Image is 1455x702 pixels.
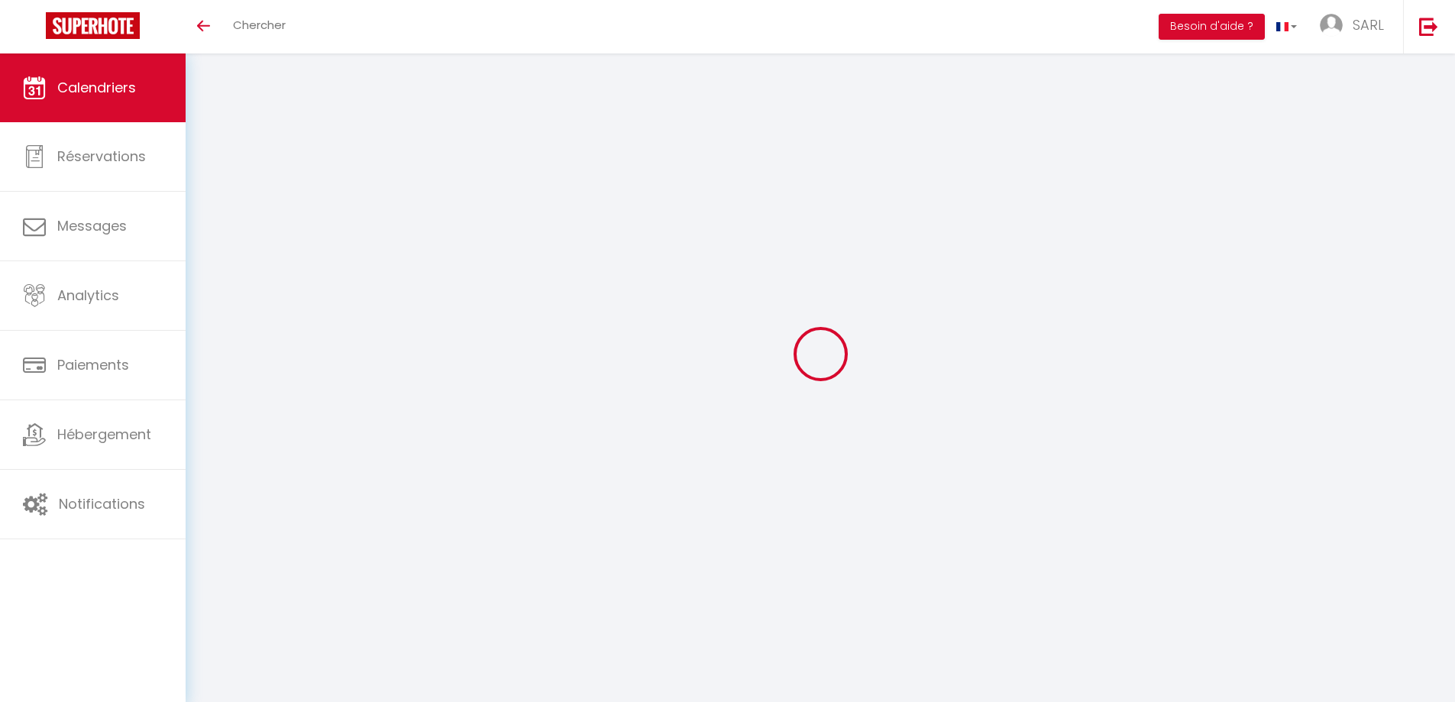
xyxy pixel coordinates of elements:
img: ... [1320,14,1343,37]
span: Paiements [57,355,129,374]
button: Besoin d'aide ? [1159,14,1265,40]
span: Hébergement [57,425,151,444]
img: Super Booking [46,12,140,39]
img: logout [1419,17,1438,36]
span: Analytics [57,286,119,305]
span: Réservations [57,147,146,166]
span: Messages [57,216,127,235]
span: Notifications [59,494,145,513]
span: Chercher [233,17,286,33]
span: SARL [1353,15,1384,34]
span: Calendriers [57,78,136,97]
